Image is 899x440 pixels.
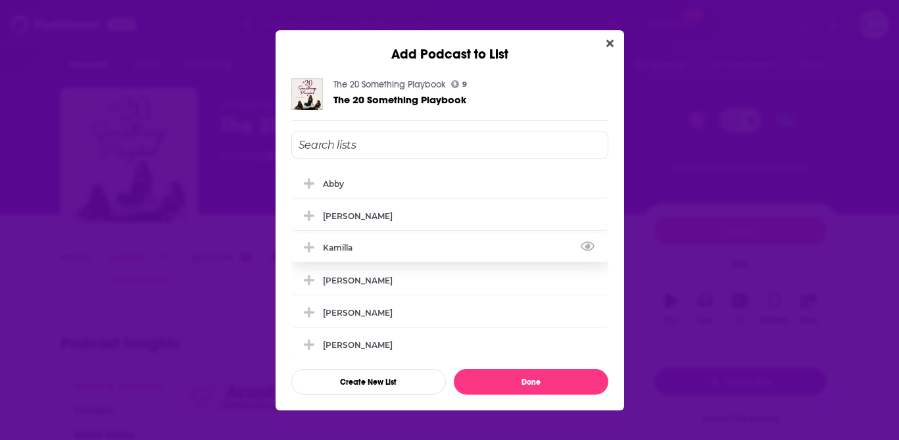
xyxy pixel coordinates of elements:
[601,36,619,52] button: Close
[291,330,608,359] div: Elyse
[323,276,393,285] div: [PERSON_NAME]
[291,369,446,395] button: Create New List
[291,78,323,110] img: The 20 Something Playbook
[291,266,608,295] div: Ashlyn
[352,250,360,251] button: View Link
[291,132,608,159] input: Search lists
[291,298,608,327] div: Braden
[323,179,344,189] div: Abby
[454,369,608,395] button: Done
[291,201,608,230] div: Logan
[462,82,467,87] span: 9
[323,243,360,253] div: Kamilla
[323,211,393,221] div: [PERSON_NAME]
[291,132,608,395] div: Add Podcast To List
[276,30,624,62] div: Add Podcast to List
[451,80,468,88] a: 9
[333,79,446,90] a: The 20 Something Playbook
[291,169,608,198] div: Abby
[291,233,608,262] div: Kamilla
[323,308,393,318] div: [PERSON_NAME]
[333,93,466,106] span: The 20 Something Playbook
[323,340,393,350] div: [PERSON_NAME]
[333,94,466,105] a: The 20 Something Playbook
